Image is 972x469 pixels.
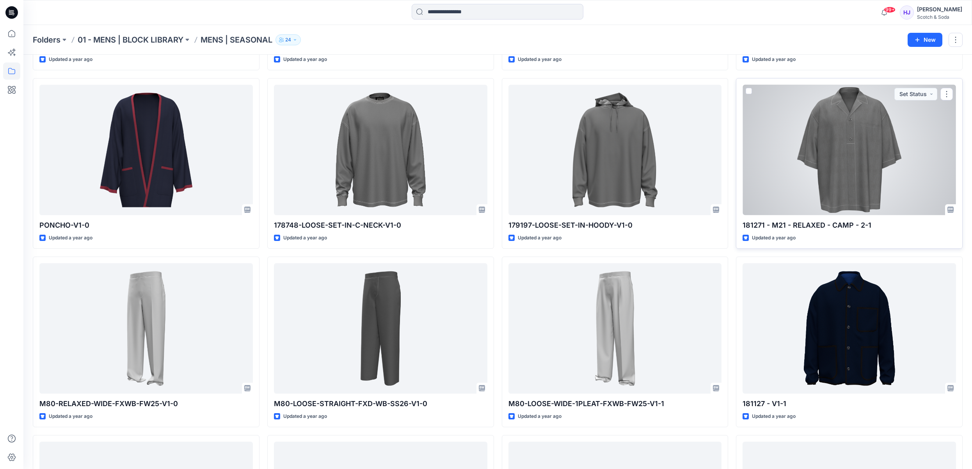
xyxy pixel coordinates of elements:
a: Folders [33,34,60,45]
a: 179197-LOOSE-SET-IN-HOODY-V1-0 [508,85,722,216]
span: 99+ [884,7,896,13]
p: M80-RELAXED-WIDE-FXWB-FW25-V1-0 [39,398,253,409]
p: Updated a year ago [518,234,562,242]
p: PONCHO-V1-0 [39,220,253,231]
p: Updated a year ago [283,55,327,64]
button: 24 [275,34,301,45]
div: [PERSON_NAME] [917,5,962,14]
a: M80-RELAXED-WIDE-FXWB-FW25-V1-0 [39,263,253,394]
p: Updated a year ago [752,412,796,421]
a: 178748-LOOSE-SET-IN-C-NECK-V1-0 [274,85,487,216]
div: Scotch & Soda [917,14,962,20]
a: M80-LOOSE-STRAIGHT-FXD-WB-SS26-V1-0 [274,263,487,394]
div: HJ [900,5,914,20]
p: Updated a year ago [283,412,327,421]
p: 181271 - M21 - RELAXED - CAMP - 2-1 [743,220,956,231]
p: Updated a year ago [49,234,92,242]
p: M80-LOOSE-STRAIGHT-FXD-WB-SS26-V1-0 [274,398,487,409]
p: Updated a year ago [49,412,92,421]
a: 01 - MENS | BLOCK LIBRARY [78,34,183,45]
p: 178748-LOOSE-SET-IN-C-NECK-V1-0 [274,220,487,231]
p: Updated a year ago [518,55,562,64]
button: New [908,33,942,47]
a: M80-LOOSE-WIDE-1PLEAT-FXWB-FW25-V1-1 [508,263,722,394]
p: 24 [285,36,291,44]
p: Updated a year ago [518,412,562,421]
p: 179197-LOOSE-SET-IN-HOODY-V1-0 [508,220,722,231]
p: Updated a year ago [49,55,92,64]
p: Updated a year ago [752,234,796,242]
a: 181127 - V1-1 [743,263,956,394]
p: M80-LOOSE-WIDE-1PLEAT-FXWB-FW25-V1-1 [508,398,722,409]
a: PONCHO-V1-0 [39,85,253,216]
a: 181271 - M21 - RELAXED - CAMP - 2-1 [743,85,956,216]
p: Updated a year ago [283,234,327,242]
p: MENS | SEASONAL [201,34,272,45]
p: 181127 - V1-1 [743,398,956,409]
p: Updated a year ago [752,55,796,64]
